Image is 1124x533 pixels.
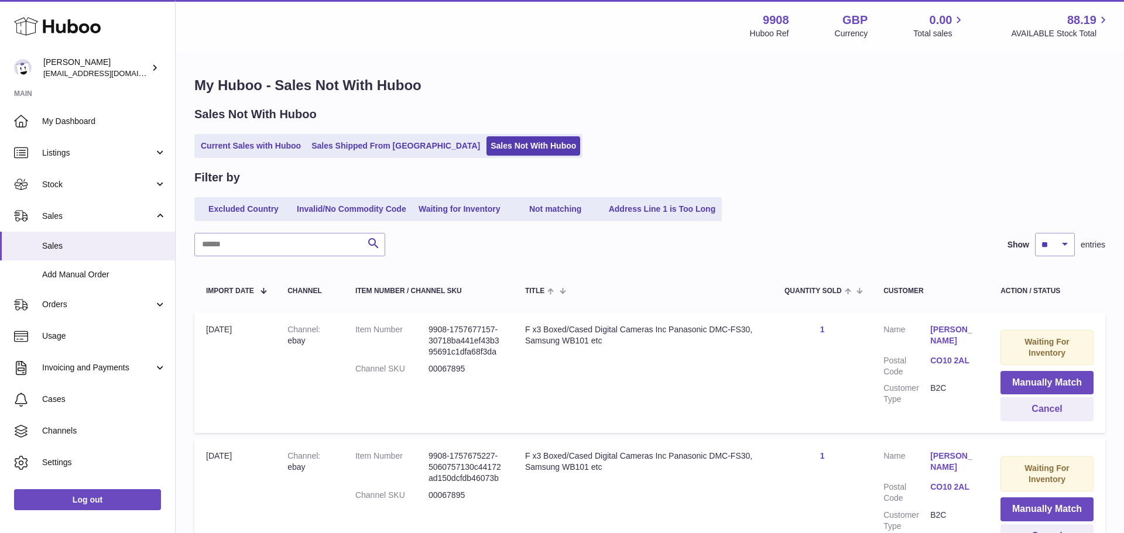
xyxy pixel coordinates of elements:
[525,324,761,346] div: F x3 Boxed/Cased Digital Cameras Inc Panasonic DMC-FS30, Samsung WB101 etc
[750,28,789,39] div: Huboo Ref
[1000,371,1094,395] button: Manually Match
[883,383,930,405] dt: Customer Type
[42,299,154,310] span: Orders
[605,200,720,219] a: Address Line 1 is Too Long
[525,451,761,473] div: F x3 Boxed/Cased Digital Cameras Inc Panasonic DMC-FS30, Samsung WB101 etc
[930,510,977,532] dd: B2C
[43,57,149,79] div: [PERSON_NAME]
[42,394,166,405] span: Cases
[355,490,429,501] dt: Channel SKU
[1081,239,1105,250] span: entries
[930,383,977,405] dd: B2C
[42,457,166,468] span: Settings
[913,12,965,39] a: 0.00 Total sales
[1000,497,1094,521] button: Manually Match
[42,331,166,342] span: Usage
[883,482,930,504] dt: Postal Code
[429,490,502,501] dd: 00067895
[287,287,332,295] div: Channel
[42,425,166,436] span: Channels
[42,211,154,222] span: Sales
[14,59,32,77] img: internalAdmin-9908@internal.huboo.com
[429,324,502,357] dd: 9908-1757677157-30718ba441ef43b395691c1dfa68f3da
[820,451,825,460] a: 1
[930,355,977,366] a: CO10 2AL
[820,325,825,334] a: 1
[913,28,965,39] span: Total sales
[14,489,161,510] a: Log out
[355,363,429,374] dt: Channel SKU
[842,12,868,28] strong: GBP
[307,136,484,156] a: Sales Shipped From [GEOGRAPHIC_DATA]
[883,287,977,295] div: Customer
[194,170,240,185] h2: Filter by
[43,68,172,78] span: [EMAIL_ADDRESS][DOMAIN_NAME]
[42,179,154,190] span: Stock
[293,200,410,219] a: Invalid/No Commodity Code
[355,287,502,295] div: Item Number / Channel SKU
[194,106,317,122] h2: Sales Not With Huboo
[930,324,977,346] a: [PERSON_NAME]
[883,510,930,532] dt: Customer Type
[42,147,154,159] span: Listings
[429,451,502,484] dd: 9908-1757675227-5060757130c44172ad150dcfdb46073b
[429,363,502,374] dd: 00067895
[1067,12,1096,28] span: 88.19
[287,325,320,334] strong: Channel
[883,324,930,349] dt: Name
[355,451,429,484] dt: Item Number
[42,116,166,127] span: My Dashboard
[1000,397,1094,421] button: Cancel
[197,136,305,156] a: Current Sales with Huboo
[835,28,868,39] div: Currency
[287,451,332,473] div: ebay
[413,200,506,219] a: Waiting for Inventory
[194,76,1105,95] h1: My Huboo - Sales Not With Huboo
[1011,12,1110,39] a: 88.19 AVAILABLE Stock Total
[930,12,952,28] span: 0.00
[509,200,602,219] a: Not matching
[197,200,290,219] a: Excluded Country
[1000,287,1094,295] div: Action / Status
[525,287,544,295] span: Title
[883,355,930,377] dt: Postal Code
[1024,463,1069,484] strong: Waiting For Inventory
[784,287,842,295] span: Quantity Sold
[42,362,154,373] span: Invoicing and Payments
[194,312,276,433] td: [DATE]
[1024,337,1069,357] strong: Waiting For Inventory
[42,269,166,280] span: Add Manual Order
[287,324,332,346] div: ebay
[763,12,789,28] strong: 9908
[930,482,977,493] a: CO10 2AL
[1011,28,1110,39] span: AVAILABLE Stock Total
[930,451,977,473] a: [PERSON_NAME]
[287,451,320,460] strong: Channel
[883,451,930,476] dt: Name
[206,287,254,295] span: Import date
[486,136,580,156] a: Sales Not With Huboo
[42,240,166,252] span: Sales
[1008,239,1029,250] label: Show
[355,324,429,357] dt: Item Number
